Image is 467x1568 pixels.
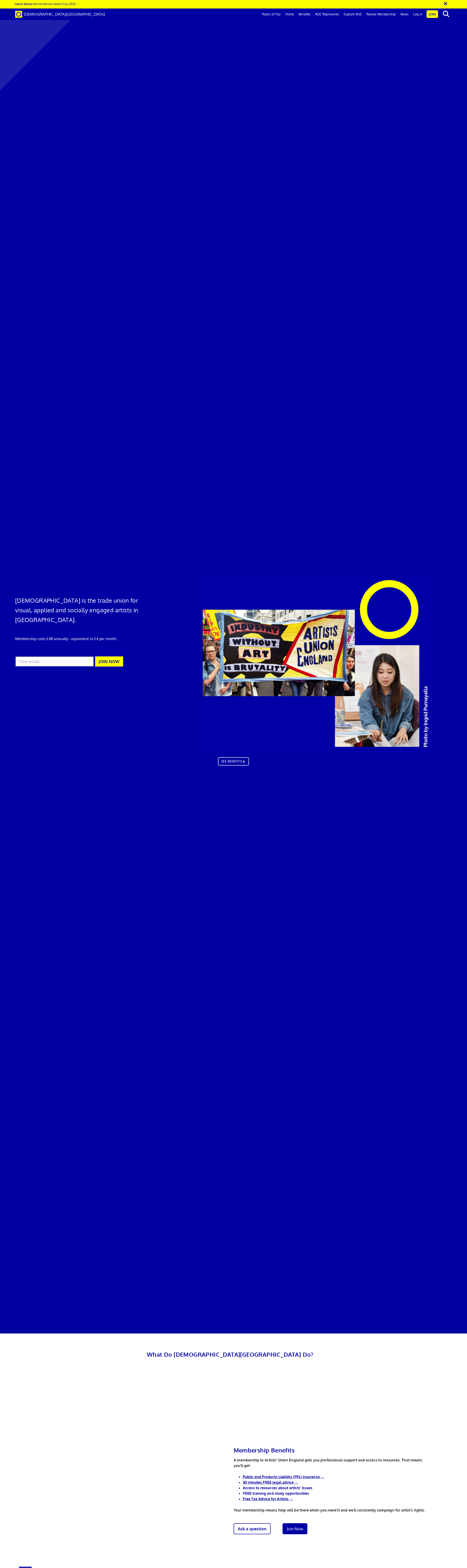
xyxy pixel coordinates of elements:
a: Benefits [296,8,313,20]
h2: What Do [DEMOGRAPHIC_DATA][GEOGRAPHIC_DATA] Do? [51,1350,408,1359]
p: A membership to Artists’ Union England gets you professional support and access to resources. Tha... [234,1457,431,1468]
a: SEE BENEFITS [218,757,249,766]
h1: [DEMOGRAPHIC_DATA] is the trade union for visual, applied and socially engaged artists in [GEOGRA... [15,596,156,624]
a: Rates of Pay [260,8,283,20]
a: News [398,8,411,20]
a: Brand [DEMOGRAPHIC_DATA][GEOGRAPHIC_DATA] [12,8,108,20]
p: Membership costs £48 annually – equivalent to £4 per month. [15,636,156,641]
strong: Latest News: [14,2,33,6]
a: Join [427,10,438,18]
p: Your membership means help will be there when you need it and we’ll constantly campaign for artis... [234,1507,431,1513]
a: Join Now [283,1523,307,1534]
input: Your email [15,656,94,667]
a: Renew Membership [364,8,398,20]
li: FREE training and study opportunities [243,1491,431,1496]
li: Access to resources about artists’ issues [243,1485,431,1491]
a: 30 minutes FREE legal advice → [243,1480,298,1485]
a: Public and Products Liability (PPL) insurance → [243,1475,324,1479]
h2: Membership Benefits [234,1445,431,1455]
a: Home [283,8,296,20]
a: Ask a question [234,1523,271,1534]
button: search [439,9,453,19]
a: Log in [411,8,425,20]
a: Free Tax Advice for Artists → [243,1497,293,1501]
span: [DEMOGRAPHIC_DATA][GEOGRAPHIC_DATA] [24,12,105,17]
button: JOIN NOW [95,656,123,667]
a: AUE Represents [313,8,341,20]
a: Latest News:World Mental Health Day 2025 → [14,2,79,6]
a: Explore AUE [341,8,364,20]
